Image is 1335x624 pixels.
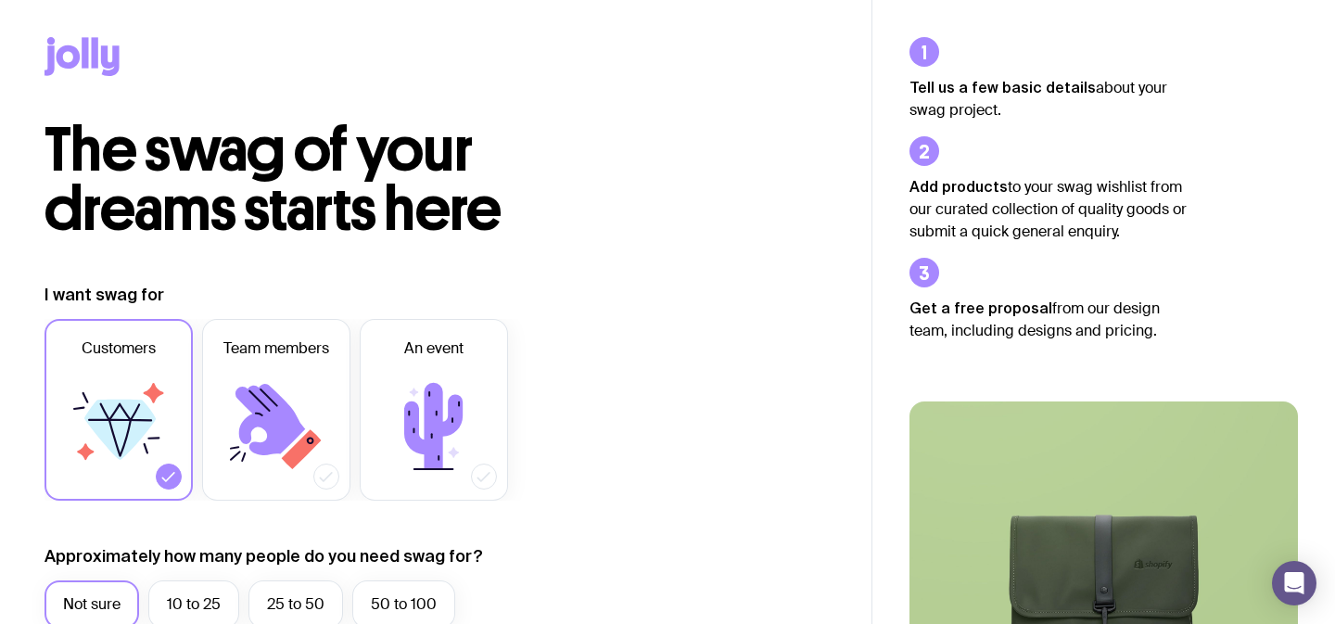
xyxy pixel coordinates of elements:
[1272,561,1316,605] div: Open Intercom Messenger
[44,545,483,567] label: Approximately how many people do you need swag for?
[909,299,1052,316] strong: Get a free proposal
[909,178,1008,195] strong: Add products
[909,297,1188,342] p: from our design team, including designs and pricing.
[404,337,464,360] span: An event
[909,76,1188,121] p: about your swag project.
[44,113,502,246] span: The swag of your dreams starts here
[909,79,1096,96] strong: Tell us a few basic details
[44,284,164,306] label: I want swag for
[909,175,1188,243] p: to your swag wishlist from our curated collection of quality goods or submit a quick general enqu...
[223,337,329,360] span: Team members
[82,337,156,360] span: Customers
